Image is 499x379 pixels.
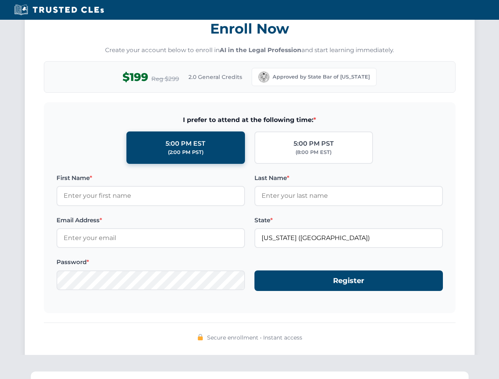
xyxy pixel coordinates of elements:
[166,139,205,149] div: 5:00 PM EST
[151,74,179,84] span: Reg $299
[254,270,443,291] button: Register
[254,228,443,248] input: California (CA)
[56,186,245,206] input: Enter your first name
[56,173,245,183] label: First Name
[56,257,245,267] label: Password
[296,148,331,156] div: (8:00 PM EST)
[294,139,334,149] div: 5:00 PM PST
[207,333,302,342] span: Secure enrollment • Instant access
[56,228,245,248] input: Enter your email
[122,68,148,86] span: $199
[254,216,443,225] label: State
[56,115,443,125] span: I prefer to attend at the following time:
[168,148,203,156] div: (2:00 PM PST)
[254,186,443,206] input: Enter your last name
[273,73,370,81] span: Approved by State Bar of [US_STATE]
[44,16,456,41] h3: Enroll Now
[188,73,242,81] span: 2.0 General Credits
[258,71,269,83] img: California Bar
[44,46,456,55] p: Create your account below to enroll in and start learning immediately.
[12,4,106,16] img: Trusted CLEs
[56,216,245,225] label: Email Address
[254,173,443,183] label: Last Name
[197,334,203,340] img: 🔒
[220,46,301,54] strong: AI in the Legal Profession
